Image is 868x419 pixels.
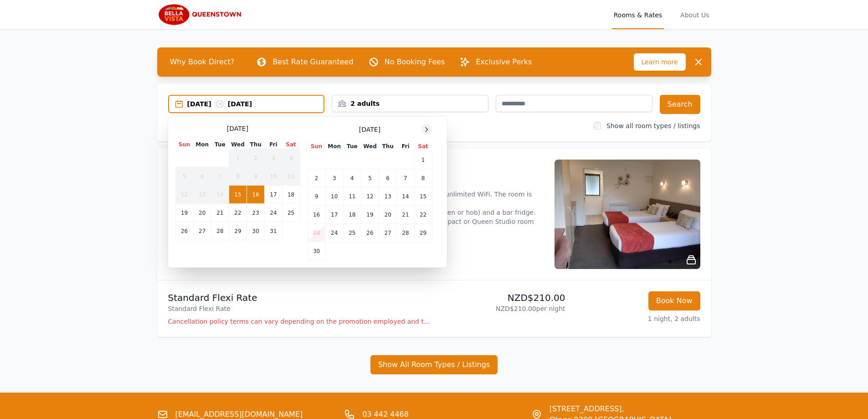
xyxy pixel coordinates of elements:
p: 1 night, 2 adults [573,314,700,323]
td: 17 [265,186,282,204]
td: 19 [175,204,193,222]
td: 14 [397,187,414,206]
th: Sun [175,140,193,149]
th: Fri [265,140,282,149]
button: Search [660,95,700,114]
td: 25 [343,224,361,242]
td: 12 [361,187,379,206]
td: 10 [325,187,343,206]
td: 20 [193,204,211,222]
td: 1 [414,151,432,169]
th: Thu [247,140,265,149]
p: Cancellation policy terms can vary depending on the promotion employed and the time of stay of th... [168,317,431,326]
td: 2 [247,149,265,167]
td: 9 [247,167,265,186]
td: 8 [414,169,432,187]
td: 18 [282,186,300,204]
td: 18 [343,206,361,224]
td: 9 [308,187,325,206]
td: 4 [343,169,361,187]
th: Thu [379,142,397,151]
td: 15 [229,186,247,204]
th: Mon [325,142,343,151]
td: 27 [193,222,211,240]
td: 3 [325,169,343,187]
th: Wed [229,140,247,149]
td: 12 [175,186,193,204]
td: 29 [229,222,247,240]
td: 6 [379,169,397,187]
p: NZD$210.00 [438,291,565,304]
td: 31 [265,222,282,240]
td: 30 [308,242,325,260]
td: 1 [229,149,247,167]
th: Wed [361,142,379,151]
td: 25 [282,204,300,222]
td: 24 [325,224,343,242]
div: [DATE] [DATE] [187,99,324,109]
td: 19 [361,206,379,224]
td: 16 [247,186,265,204]
p: Best Rate Guaranteed [272,57,353,67]
td: 17 [325,206,343,224]
span: [DATE] [359,125,380,134]
label: Show all room types / listings [606,122,700,129]
td: 26 [175,222,193,240]
td: 27 [379,224,397,242]
th: Sat [282,140,300,149]
span: Why Book Direct? [163,53,242,71]
img: Bella Vista Queenstown [157,4,245,26]
td: 8 [229,167,247,186]
td: 7 [211,167,229,186]
span: [STREET_ADDRESS], [550,403,672,414]
td: 23 [308,224,325,242]
td: 10 [265,167,282,186]
th: Tue [211,140,229,149]
td: 15 [414,187,432,206]
td: 22 [414,206,432,224]
td: 14 [211,186,229,204]
td: 20 [379,206,397,224]
td: 3 [265,149,282,167]
td: 26 [361,224,379,242]
p: Standard Flexi Rate [168,291,431,304]
p: NZD$210.00 per night [438,304,565,313]
td: 4 [282,149,300,167]
td: 21 [397,206,414,224]
td: 30 [247,222,265,240]
td: 21 [211,204,229,222]
td: 13 [193,186,211,204]
td: 7 [397,169,414,187]
td: 5 [361,169,379,187]
td: 11 [343,187,361,206]
td: 5 [175,167,193,186]
p: Exclusive Perks [476,57,532,67]
th: Sun [308,142,325,151]
td: 13 [379,187,397,206]
td: 6 [193,167,211,186]
td: 2 [308,169,325,187]
td: 28 [397,224,414,242]
td: 28 [211,222,229,240]
div: 2 adults [332,99,488,108]
p: Standard Flexi Rate [168,304,431,313]
th: Fri [397,142,414,151]
td: 23 [247,204,265,222]
button: Show All Room Types / Listings [370,355,498,374]
td: 24 [265,204,282,222]
span: [DATE] [227,124,248,133]
p: No Booking Fees [385,57,445,67]
th: Mon [193,140,211,149]
td: 22 [229,204,247,222]
button: Book Now [648,291,700,310]
th: Tue [343,142,361,151]
td: 16 [308,206,325,224]
td: 11 [282,167,300,186]
span: Learn more [634,53,686,71]
td: 29 [414,224,432,242]
th: Sat [414,142,432,151]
